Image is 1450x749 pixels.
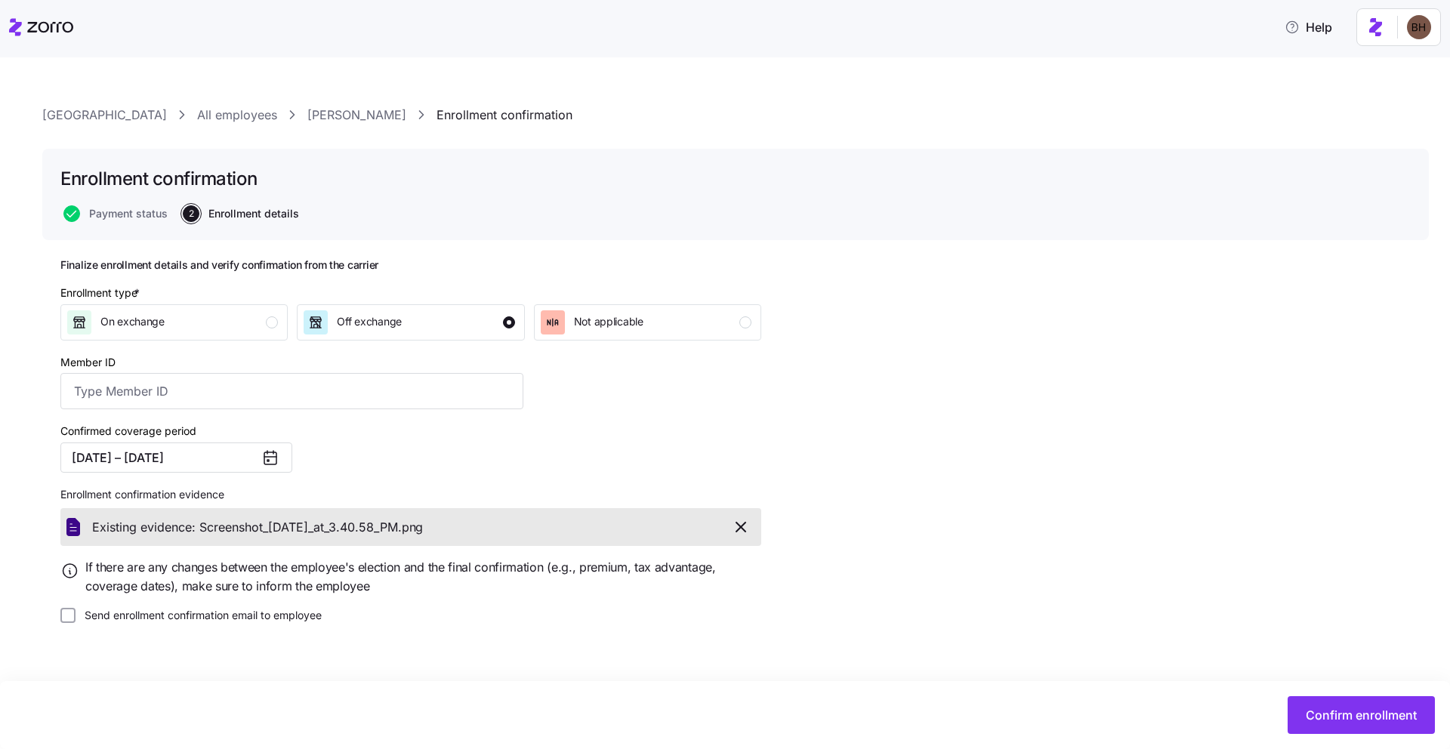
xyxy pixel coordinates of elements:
h1: Enrollment confirmation [60,167,258,190]
h2: Finalize enrollment details and verify confirmation from the carrier [60,258,761,273]
button: [DATE] – [DATE] [60,442,292,473]
label: Confirmed coverage period [60,423,196,439]
span: Help [1285,18,1332,36]
a: Enrollment confirmation [437,106,572,125]
span: Existing evidence: Screenshot_[DATE]_at_3.40.58_PM. [92,518,402,537]
img: c3c218ad70e66eeb89914ccc98a2927c [1407,15,1431,39]
span: Off exchange [337,314,402,329]
button: 2Enrollment details [183,205,299,222]
input: Type Member ID [60,373,523,409]
span: png [402,518,423,537]
button: Payment status [63,205,168,222]
span: If there are any changes between the employee's election and the final confirmation (e.g., premiu... [85,558,761,596]
label: Send enrollment confirmation email to employee [76,608,322,623]
a: [PERSON_NAME] [307,106,406,125]
span: Confirm enrollment [1306,706,1417,724]
span: Payment status [89,208,168,219]
span: Not applicable [574,314,643,329]
label: Member ID [60,354,116,371]
button: Help [1273,12,1344,42]
button: Confirm enrollment [1288,696,1435,734]
span: 2 [183,205,199,222]
span: Enrollment details [208,208,299,219]
span: Enrollment confirmation evidence [60,487,224,502]
a: [GEOGRAPHIC_DATA] [42,106,167,125]
div: Enrollment type [60,285,143,301]
a: 2Enrollment details [180,205,299,222]
span: On exchange [100,314,165,329]
a: All employees [197,106,277,125]
a: Payment status [60,205,168,222]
